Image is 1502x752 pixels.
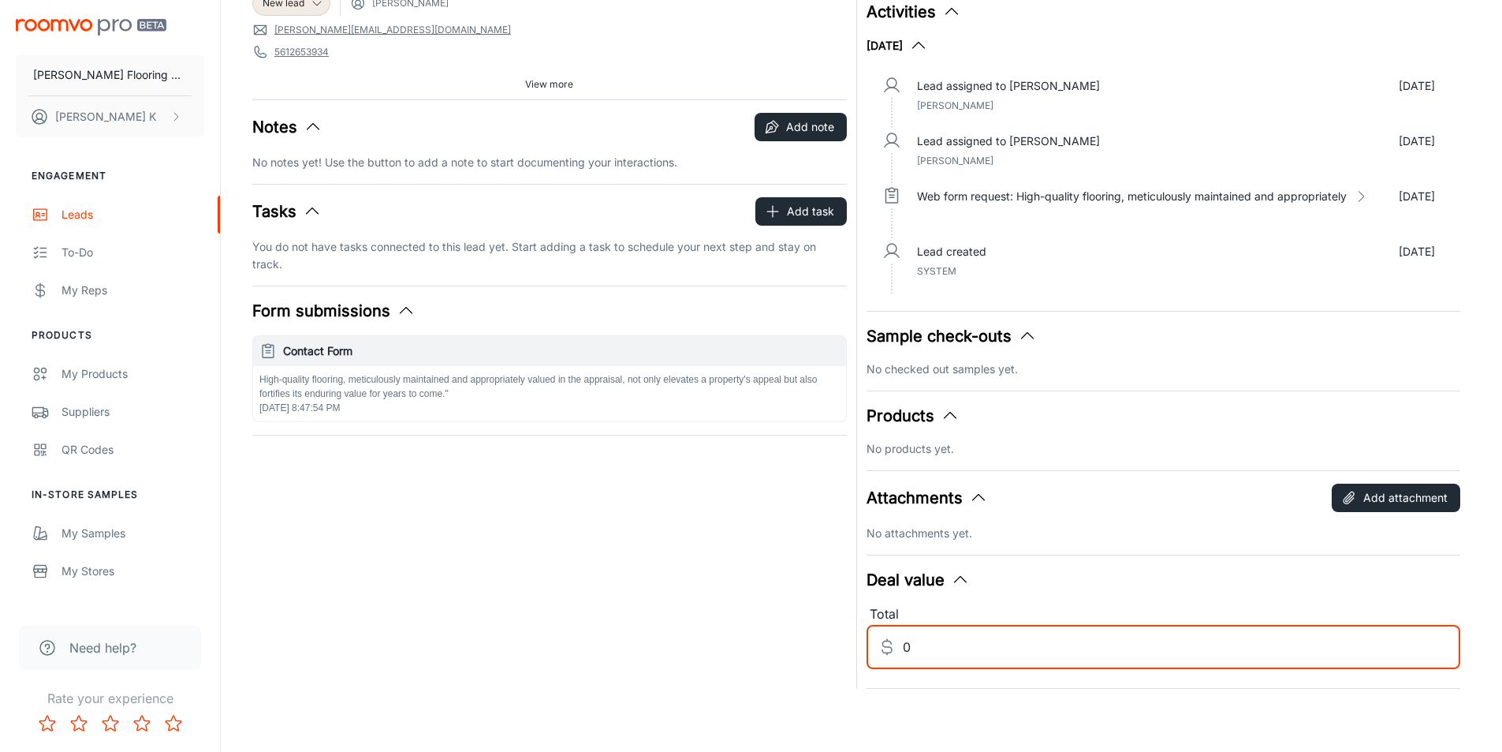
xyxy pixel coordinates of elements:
[252,154,847,171] p: No notes yet! Use the button to add a note to start documenting your interactions.
[525,77,573,92] span: View more
[917,155,993,166] span: [PERSON_NAME]
[917,77,1100,95] p: Lead assigned to [PERSON_NAME]
[61,365,204,383] div: My Products
[867,604,1461,625] div: Total
[61,563,204,580] div: My Stores
[867,486,988,510] button: Attachments
[61,403,204,421] div: Suppliers
[253,336,846,421] button: Contact FormHigh-quality flooring, meticulously maintained and appropriately valued in the apprai...
[61,525,204,542] div: My Samples
[33,66,187,84] p: [PERSON_NAME] Flooring Center Inc
[69,638,136,657] span: Need help?
[126,708,158,739] button: Rate 4 star
[61,206,204,223] div: Leads
[61,282,204,299] div: My Reps
[755,197,847,226] button: Add task
[259,402,341,413] span: [DATE] 8:47:54 PM
[519,73,580,96] button: View more
[274,23,511,37] a: [PERSON_NAME][EMAIL_ADDRESS][DOMAIN_NAME]
[16,54,204,95] button: [PERSON_NAME] Flooring Center Inc
[867,361,1461,378] p: No checked out samples yet.
[917,133,1100,150] p: Lead assigned to [PERSON_NAME]
[755,113,847,141] button: Add note
[55,108,156,125] p: [PERSON_NAME] K
[917,243,986,260] p: Lead created
[95,708,126,739] button: Rate 3 star
[903,625,1461,669] input: Estimated deal value
[1399,188,1435,205] p: [DATE]
[867,36,928,55] button: [DATE]
[867,440,1461,458] p: No products yet.
[16,96,204,137] button: [PERSON_NAME] K
[283,342,840,360] h6: Contact Form
[867,568,970,592] button: Deal value
[252,299,416,323] button: Form submissions
[61,244,204,261] div: To-do
[13,689,207,708] p: Rate your experience
[867,324,1037,348] button: Sample check-outs
[158,708,189,739] button: Rate 5 star
[259,372,840,401] p: High-quality flooring, meticulously maintained and appropriately valued in the appraisal, not onl...
[274,45,329,59] a: 5612653934
[917,188,1347,205] p: Web form request: High-quality flooring, meticulously maintained and appropriately
[1399,133,1435,150] p: [DATE]
[16,19,166,36] img: Roomvo PRO Beta
[252,238,847,273] p: You do not have tasks connected to this lead yet. Start adding a task to schedule your next step ...
[917,265,956,277] span: System
[867,404,960,428] button: Products
[917,99,993,111] span: [PERSON_NAME]
[252,115,322,139] button: Notes
[32,708,63,739] button: Rate 1 star
[61,441,204,458] div: QR Codes
[867,525,1461,542] p: No attachments yet.
[1332,484,1460,512] button: Add attachment
[252,200,322,223] button: Tasks
[1399,243,1435,260] p: [DATE]
[1399,77,1435,95] p: [DATE]
[63,708,95,739] button: Rate 2 star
